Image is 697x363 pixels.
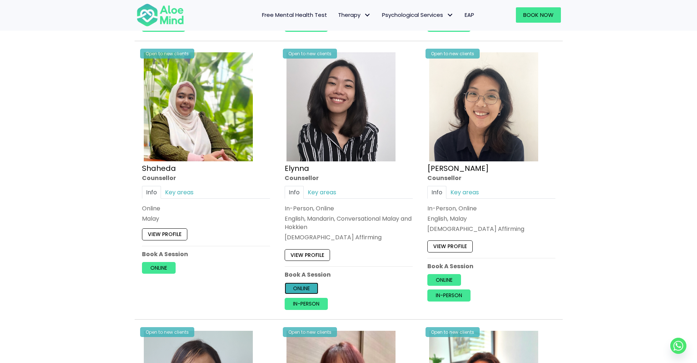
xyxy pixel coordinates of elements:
img: Emelyne Counsellor [429,52,538,161]
a: Key areas [446,186,483,199]
a: Key areas [161,186,198,199]
p: Book A Session [142,250,270,258]
img: Shaheda Counsellor [144,52,253,161]
span: Book Now [523,11,554,19]
a: Shaheda [142,163,176,173]
div: Online [142,204,270,213]
div: Open to new clients [140,327,194,337]
p: English, Mandarin, Conversational Malay and Hokkien [285,214,413,231]
a: Whatsapp [670,338,686,354]
a: Elynna [285,163,309,173]
a: View profile [142,229,187,240]
p: Malay [142,214,270,223]
div: Open to new clients [283,49,337,59]
a: Key areas [304,186,340,199]
a: Online [142,262,176,274]
a: Info [285,186,304,199]
a: [PERSON_NAME] [427,163,489,173]
a: Free Mental Health Test [256,7,333,23]
div: Open to new clients [283,327,337,337]
a: Info [427,186,446,199]
a: Online [427,274,461,286]
div: Counsellor [142,174,270,182]
img: Aloe mind Logo [136,3,184,27]
a: TherapyTherapy: submenu [333,7,376,23]
div: Open to new clients [426,49,480,59]
a: View profile [427,241,473,252]
a: Book Now [516,7,561,23]
p: Book A Session [427,262,555,270]
div: Counsellor [285,174,413,182]
div: Open to new clients [426,327,480,337]
a: In-person [427,290,471,302]
nav: Menu [194,7,480,23]
a: EAP [459,7,480,23]
a: In-person [427,20,471,31]
a: Psychological ServicesPsychological Services: submenu [376,7,459,23]
a: In-person [285,20,328,31]
a: Online [285,282,318,294]
div: Open to new clients [140,49,194,59]
span: Therapy [338,11,371,19]
a: Info [142,186,161,199]
div: [DEMOGRAPHIC_DATA] Affirming [285,233,413,242]
span: Psychological Services: submenu [445,10,456,20]
span: Free Mental Health Test [262,11,327,19]
p: English, Malay [427,214,555,223]
img: Elynna Counsellor [286,52,396,161]
span: Therapy: submenu [362,10,373,20]
div: [DEMOGRAPHIC_DATA] Affirming [427,225,555,233]
a: View profile [285,249,330,261]
div: Counsellor [427,174,555,182]
div: In-Person, Online [285,204,413,213]
div: In-Person, Online [427,204,555,213]
a: In-person [285,298,328,310]
p: Book A Session [285,270,413,279]
span: Psychological Services [382,11,454,19]
span: EAP [465,11,474,19]
a: In-person [142,20,185,31]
